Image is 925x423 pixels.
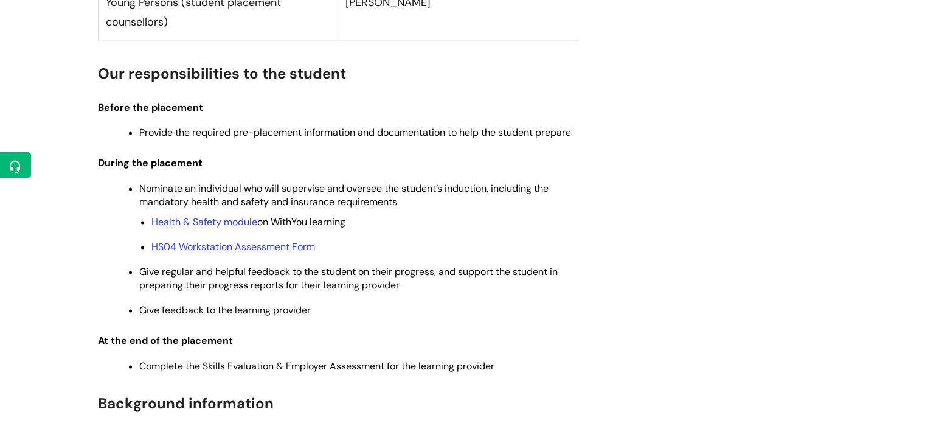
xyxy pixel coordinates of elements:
span: on WithYou learning [151,215,345,228]
span: At the end of the placement [98,334,233,347]
span: During the placement [98,156,203,169]
span: Nominate an individual who will supervise and oversee the student’s induction, including the mand... [139,182,549,208]
span: Give regular and helpful feedback to the student on their progress, and support the student in pr... [139,265,558,292]
span: Complete the Skills Evaluation & Employer Assessment for the learning provider [139,360,494,372]
span: Give feedback to the learning provider [139,304,311,316]
span: Background information [98,394,274,413]
span: Before the placement [98,101,203,114]
span: Provide the required pre-placement information and documentation to help the student prepare [139,126,571,139]
a: Health & Safety module [151,215,257,228]
span: Our responsibilities to the student [98,64,346,83]
a: HS04 Workstation Assessment Form [151,240,315,253]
